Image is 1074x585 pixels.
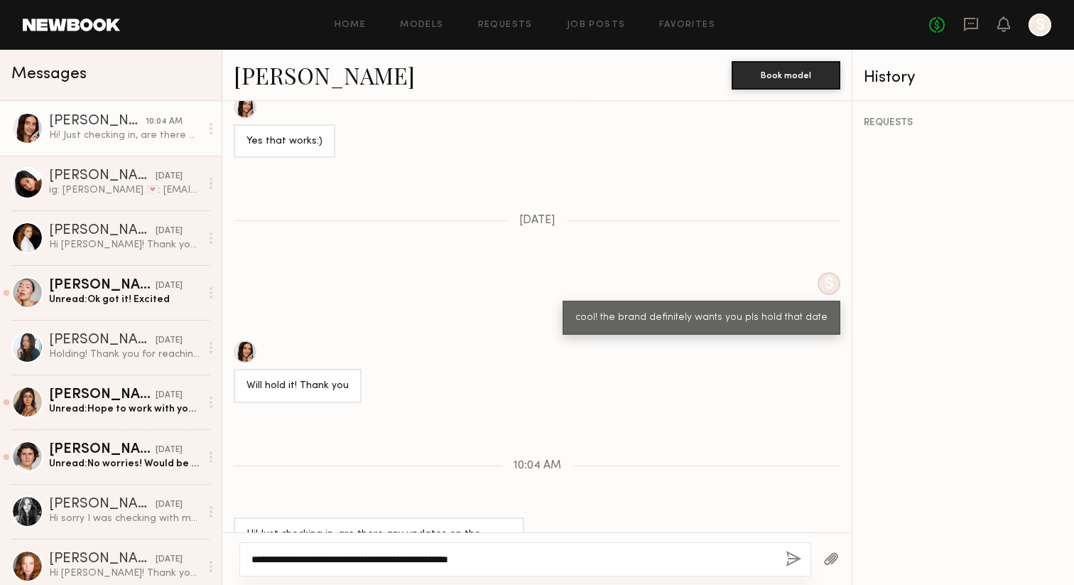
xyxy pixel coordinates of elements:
[156,389,183,402] div: [DATE]
[156,444,183,457] div: [DATE]
[156,498,183,512] div: [DATE]
[11,66,87,82] span: Messages
[575,310,828,326] div: cool! the brand definitely wants you pls hold that date
[49,183,200,197] div: ig: [PERSON_NAME] 💌: [EMAIL_ADDRESS][DOMAIN_NAME]
[234,60,415,90] a: [PERSON_NAME]
[514,460,561,472] span: 10:04 AM
[49,457,200,471] div: Unread: No worries! Would be great to work together on something else in the future. Thanks for l...
[49,402,200,416] div: Unread: Hope to work with you in the future 🤍
[49,279,156,293] div: [PERSON_NAME]
[49,238,200,252] div: Hi [PERSON_NAME]! Thank you for reaching out I just got access back to my newbook! I’m currently ...
[156,225,183,238] div: [DATE]
[659,21,715,30] a: Favorites
[49,443,156,457] div: [PERSON_NAME]
[49,169,156,183] div: [PERSON_NAME]
[49,224,156,238] div: [PERSON_NAME]
[335,21,367,30] a: Home
[864,70,1063,86] div: History
[400,21,443,30] a: Models
[49,114,146,129] div: [PERSON_NAME]
[49,567,200,580] div: Hi [PERSON_NAME]! Thank you so much for reaching out. I have so many bookings coming in that I’m ...
[156,334,183,348] div: [DATE]
[49,498,156,512] div: [PERSON_NAME]
[156,553,183,567] div: [DATE]
[156,279,183,293] div: [DATE]
[49,552,156,567] div: [PERSON_NAME]
[246,378,349,395] div: Will hold it! Thank you
[732,68,840,80] a: Book model
[478,21,533,30] a: Requests
[732,61,840,90] button: Book model
[49,348,200,361] div: Holding! Thank you for reaching out.
[156,170,183,183] div: [DATE]
[567,21,626,30] a: Job Posts
[246,134,322,150] div: Yes that works:)
[49,129,200,142] div: Hi! Just checking in, are there any updates on the brand ?
[146,115,183,129] div: 10:04 AM
[1029,14,1051,36] a: S
[49,512,200,525] div: Hi sorry I was checking with my agent about availability. I’m not sure I can do it for that low o...
[49,333,156,348] div: [PERSON_NAME]
[246,527,511,559] div: Hi! Just checking in, are there any updates on the brand ?
[49,293,200,306] div: Unread: Ok got it! Excited
[519,215,555,227] span: [DATE]
[864,118,1063,128] div: REQUESTS
[49,388,156,402] div: [PERSON_NAME]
